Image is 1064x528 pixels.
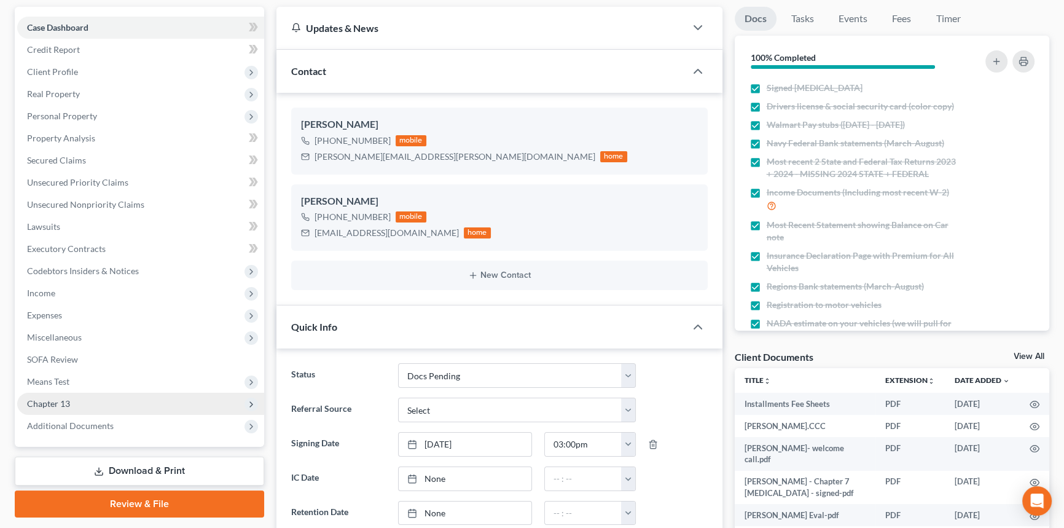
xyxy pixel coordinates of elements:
td: PDF [875,393,945,415]
span: Unsecured Nonpriority Claims [27,199,144,210]
td: PDF [875,471,945,505]
a: Date Added expand_more [955,376,1010,385]
span: Personal Property [27,111,97,121]
a: Download & Print [15,457,264,486]
span: Additional Documents [27,420,114,431]
a: Lawsuits [17,216,264,238]
button: New Contact [301,270,698,280]
span: Real Property [27,89,80,99]
td: PDF [875,437,945,471]
label: Referral Source [285,398,392,422]
span: Miscellaneous [27,332,82,342]
td: Installments Fee Sheets [735,393,876,415]
span: Codebtors Insiders & Notices [27,266,139,276]
a: Fees [882,7,921,31]
label: Retention Date [285,501,392,526]
span: SOFA Review [27,354,78,364]
a: Timer [926,7,971,31]
i: unfold_more [764,377,771,385]
td: [PERSON_NAME] - Chapter 7 [MEDICAL_DATA] - signed-pdf [735,471,876,505]
div: mobile [396,211,426,223]
span: Secured Claims [27,155,86,165]
a: None [399,467,531,491]
div: [PERSON_NAME] [301,117,698,132]
a: Extensionunfold_more [885,376,935,385]
div: [PERSON_NAME][EMAIL_ADDRESS][PERSON_NAME][DOMAIN_NAME] [315,151,595,163]
i: unfold_more [928,377,935,385]
input: -- : -- [545,433,622,456]
span: Quick Info [291,321,337,333]
span: Chapter 13 [27,398,70,409]
i: expand_more [1003,377,1010,385]
span: Signed [MEDICAL_DATA] [767,82,863,94]
span: NADA estimate on your vehicles (we will pull for you) 2017 nissan murano SL 110k miles [767,317,960,342]
span: Executory Contracts [27,243,106,254]
a: Unsecured Priority Claims [17,171,264,194]
a: Unsecured Nonpriority Claims [17,194,264,216]
div: Updates & News [291,22,671,34]
label: Status [285,363,392,388]
td: [PERSON_NAME].CCC [735,415,876,437]
div: [PERSON_NAME] [301,194,698,209]
td: PDF [875,504,945,526]
div: [PHONE_NUMBER] [315,135,391,147]
a: Secured Claims [17,149,264,171]
div: Open Intercom Messenger [1022,486,1052,516]
div: home [464,227,491,238]
div: [PHONE_NUMBER] [315,211,391,223]
span: Income [27,288,55,298]
span: Contact [291,65,326,77]
a: Docs [735,7,776,31]
td: [DATE] [945,504,1020,526]
span: Case Dashboard [27,22,88,33]
span: Drivers license & social security card (color copy) [767,100,954,112]
a: SOFA Review [17,349,264,371]
span: Insurance Declaration Page with Premium for All Vehicles [767,250,960,274]
div: Client Documents [735,350,813,363]
label: Signing Date [285,432,392,457]
span: Walmart Pay stubs ([DATE] - [DATE]) [767,119,905,131]
a: Titleunfold_more [745,376,771,385]
a: [DATE] [399,433,531,456]
span: Regions Bank statements (March-August) [767,280,924,293]
label: IC Date [285,467,392,491]
td: [PERSON_NAME]- welcome call.pdf [735,437,876,471]
span: Means Test [27,376,69,387]
td: [DATE] [945,471,1020,505]
span: Most recent 2 State and Federal Tax Returns 2023 + 2024 - MISSING 2024 STATE + FEDERAL [767,156,960,180]
a: Property Analysis [17,127,264,149]
span: Most Recent Statement showing Balance on Car note [767,219,960,243]
td: [DATE] [945,437,1020,471]
span: Property Analysis [27,133,95,143]
a: Credit Report [17,39,264,61]
td: [DATE] [945,415,1020,437]
span: Client Profile [27,66,78,77]
div: [EMAIL_ADDRESS][DOMAIN_NAME] [315,227,459,239]
span: Credit Report [27,44,80,55]
div: mobile [396,135,426,146]
span: Income Documents (Including most recent W-2) [767,186,949,199]
a: None [399,502,531,525]
a: Review & File [15,491,264,518]
a: Executory Contracts [17,238,264,260]
a: Case Dashboard [17,17,264,39]
td: [DATE] [945,393,1020,415]
span: Navy Federal Bank statements (March-August) [767,137,944,149]
a: Tasks [781,7,824,31]
td: [PERSON_NAME] Eval-pdf [735,504,876,526]
span: Expenses [27,310,62,320]
strong: 100% Completed [751,52,816,63]
span: Unsecured Priority Claims [27,177,128,187]
a: View All [1014,352,1044,361]
div: home [600,151,627,162]
a: Events [829,7,877,31]
span: Lawsuits [27,221,60,232]
input: -- : -- [545,467,622,491]
td: PDF [875,415,945,437]
span: Registration to motor vehicles [767,299,882,311]
input: -- : -- [545,502,622,525]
